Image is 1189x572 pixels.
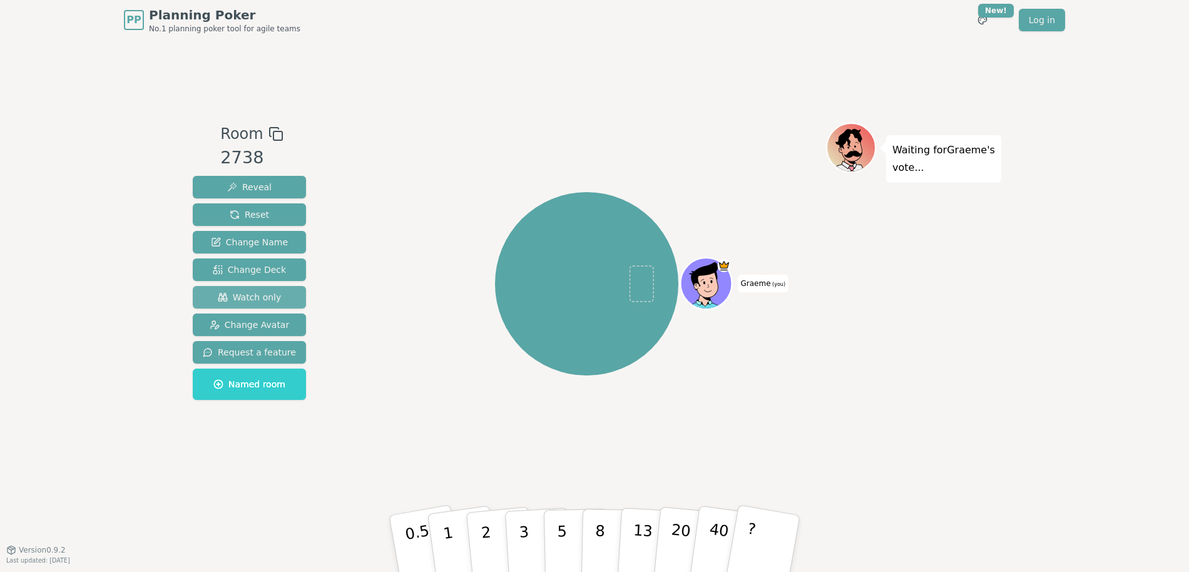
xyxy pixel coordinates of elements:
span: Graeme is the host [718,260,731,273]
span: PP [126,13,141,28]
span: Planning Poker [149,6,300,24]
span: Click to change your name [737,275,788,292]
button: Reset [193,203,306,226]
span: Version 0.9.2 [19,545,66,555]
div: New! [978,4,1014,18]
button: New! [971,9,994,31]
button: Named room [193,369,306,400]
a: PPPlanning PokerNo.1 planning poker tool for agile teams [124,6,300,34]
button: Change Name [193,231,306,253]
span: Room [220,123,263,145]
button: Change Avatar [193,314,306,336]
span: Named room [213,378,285,391]
span: Change Avatar [210,319,290,331]
span: (you) [771,282,786,287]
span: Request a feature [203,346,296,359]
span: Last updated: [DATE] [6,557,70,564]
button: Reveal [193,176,306,198]
div: 2738 [220,145,283,171]
span: No.1 planning poker tool for agile teams [149,24,300,34]
span: Reset [230,208,269,221]
button: Click to change your avatar [682,260,730,308]
button: Version0.9.2 [6,545,66,555]
p: Waiting for Graeme 's vote... [892,141,995,176]
button: Request a feature [193,341,306,364]
button: Watch only [193,286,306,309]
span: Change Deck [213,263,286,276]
a: Log in [1019,9,1065,31]
button: Change Deck [193,258,306,281]
span: Watch only [218,291,282,304]
span: Change Name [211,236,288,248]
span: Reveal [227,181,272,193]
